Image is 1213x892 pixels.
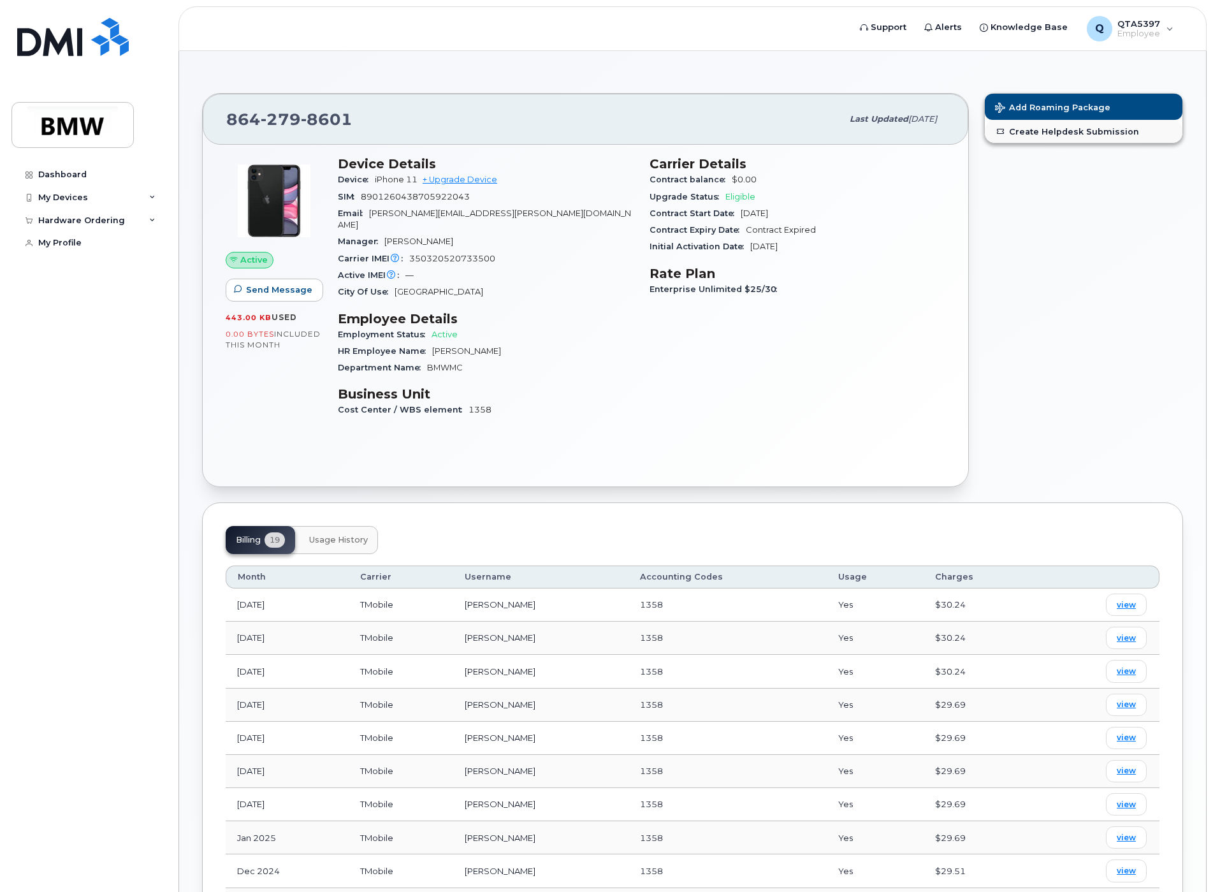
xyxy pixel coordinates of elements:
td: [PERSON_NAME] [453,755,628,788]
h3: Business Unit [338,386,634,402]
td: [DATE] [226,788,349,821]
td: TMobile [349,589,454,622]
span: Department Name [338,363,427,372]
span: 1358 [640,632,663,643]
span: [DATE] [750,242,778,251]
span: view [1117,832,1136,844]
span: Carrier IMEI [338,254,409,263]
div: $29.69 [935,798,1027,810]
a: view [1106,594,1147,616]
td: Yes [827,689,924,722]
td: Yes [827,722,924,755]
span: Active [240,254,268,266]
span: Upgrade Status [650,192,725,201]
h3: Device Details [338,156,634,172]
div: $30.24 [935,599,1027,611]
span: 8901260438705922043 [361,192,470,201]
td: [PERSON_NAME] [453,689,628,722]
span: Add Roaming Package [995,103,1110,115]
td: [DATE] [226,689,349,722]
span: Contract balance [650,175,732,184]
span: 8601 [301,110,352,129]
span: view [1117,632,1136,644]
td: TMobile [349,854,454,888]
td: [DATE] [226,722,349,755]
th: Usage [827,566,924,589]
td: [PERSON_NAME] [453,655,628,688]
td: [DATE] [226,589,349,622]
span: Contract Expired [746,225,816,235]
span: Contract Expiry Date [650,225,746,235]
td: [DATE] [226,655,349,688]
span: Usage History [309,535,368,545]
span: 443.00 KB [226,313,272,322]
span: 1358 [640,699,663,710]
td: Yes [827,821,924,854]
th: Month [226,566,349,589]
span: [DATE] [741,208,768,218]
span: 0.00 Bytes [226,330,274,339]
a: view [1106,660,1147,682]
h3: Rate Plan [650,266,946,281]
span: Eligible [725,192,755,201]
span: view [1117,865,1136,877]
span: 1358 [468,405,491,414]
span: Manager [338,237,384,246]
a: view [1106,627,1147,649]
img: iPhone_11.jpg [236,163,312,239]
div: $29.51 [935,865,1027,877]
span: 1358 [640,733,663,743]
td: TMobile [349,622,454,655]
span: 1358 [640,666,663,676]
span: view [1117,599,1136,611]
span: HR Employee Name [338,346,432,356]
div: $29.69 [935,732,1027,744]
span: Send Message [246,284,312,296]
span: Device [338,175,375,184]
td: TMobile [349,722,454,755]
td: Yes [827,854,924,888]
span: [PERSON_NAME] [384,237,453,246]
td: TMobile [349,821,454,854]
span: BMWMC [427,363,463,372]
a: view [1106,694,1147,716]
span: view [1117,699,1136,710]
iframe: Messenger Launcher [1158,837,1203,882]
span: view [1117,799,1136,810]
td: [PERSON_NAME] [453,722,628,755]
span: 1358 [640,766,663,776]
span: [DATE] [908,114,937,124]
td: Yes [827,788,924,821]
span: Active [432,330,458,339]
span: Enterprise Unlimited $25/30 [650,284,783,294]
a: view [1106,793,1147,815]
th: Accounting Codes [628,566,827,589]
td: [PERSON_NAME] [453,788,628,821]
td: [PERSON_NAME] [453,589,628,622]
button: Add Roaming Package [985,94,1182,120]
span: Initial Activation Date [650,242,750,251]
td: TMobile [349,655,454,688]
span: Employment Status [338,330,432,339]
span: [PERSON_NAME] [432,346,501,356]
td: TMobile [349,755,454,788]
button: Send Message [226,279,323,302]
span: Last updated [850,114,908,124]
span: iPhone 11 [375,175,418,184]
th: Charges [924,566,1038,589]
a: view [1106,727,1147,749]
th: Username [453,566,628,589]
span: 1358 [640,799,663,809]
span: $0.00 [732,175,757,184]
span: used [272,312,297,322]
span: City Of Use [338,287,395,296]
span: view [1117,732,1136,743]
td: Yes [827,622,924,655]
span: 1358 [640,833,663,843]
span: [PERSON_NAME][EMAIL_ADDRESS][PERSON_NAME][DOMAIN_NAME] [338,208,631,230]
div: $29.69 [935,832,1027,844]
span: Email [338,208,369,218]
div: $29.69 [935,699,1027,711]
span: 350320520733500 [409,254,495,263]
td: TMobile [349,689,454,722]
